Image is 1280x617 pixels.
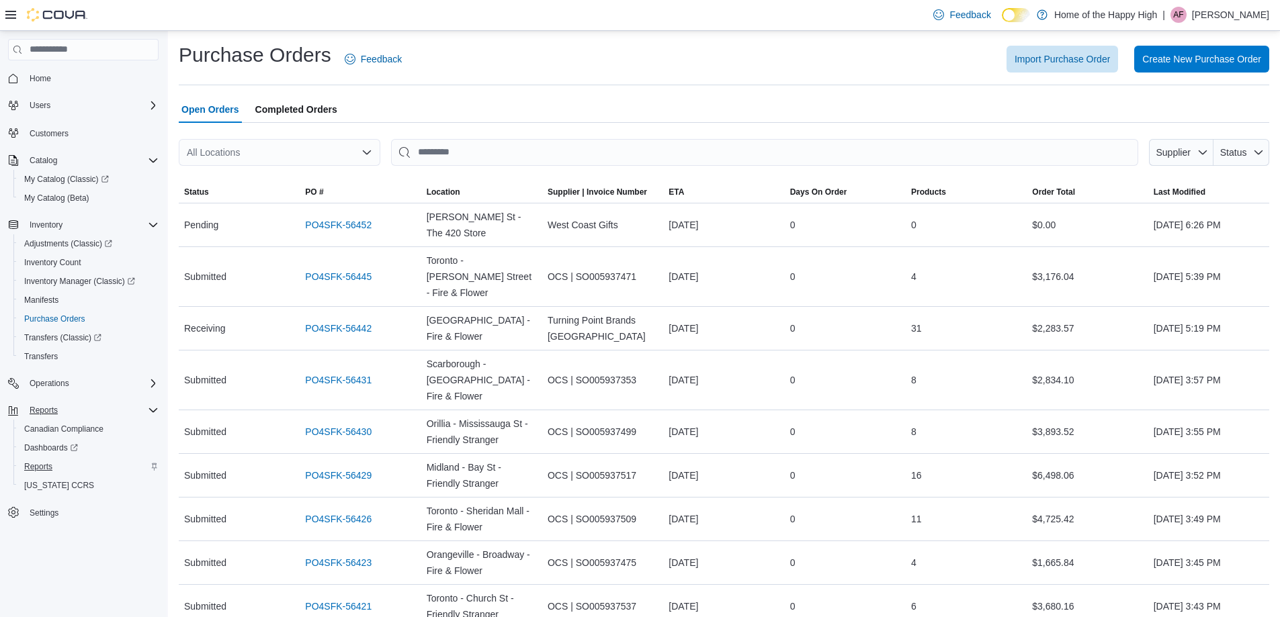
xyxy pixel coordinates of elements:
div: OCS | SO005937517 [542,462,663,489]
span: Supplier [1156,147,1191,158]
span: My Catalog (Beta) [19,190,159,206]
a: PO4SFK-56442 [305,320,372,336]
span: Purchase Orders [24,314,85,324]
button: Catalog [3,151,164,170]
span: Catalog [24,152,159,169]
span: Inventory [24,217,159,233]
button: Import Purchase Order [1007,46,1118,73]
button: Manifests [13,291,164,310]
p: [PERSON_NAME] [1192,7,1269,23]
span: Order Total [1032,187,1075,197]
span: Create New Purchase Order [1142,52,1261,66]
span: Operations [24,375,159,391]
input: Dark Mode [1002,8,1030,22]
span: Purchase Orders [19,311,159,327]
span: Canadian Compliance [24,424,103,434]
span: Products [911,187,946,197]
a: My Catalog (Beta) [19,190,95,206]
span: Reports [19,459,159,475]
span: Canadian Compliance [19,421,159,437]
span: Adjustments (Classic) [19,236,159,252]
span: Dashboards [24,442,78,453]
button: Create New Purchase Order [1134,46,1269,73]
span: Status [1220,147,1247,158]
span: PO # [305,187,323,197]
a: My Catalog (Classic) [13,170,164,189]
div: [DATE] [663,211,784,238]
div: OCS | SO005937353 [542,367,663,393]
span: Completed Orders [255,96,337,123]
div: [DATE] 3:52 PM [1148,462,1269,489]
button: Purchase Orders [13,310,164,328]
span: Open Orders [181,96,239,123]
div: Adriana Frutti [1170,7,1187,23]
button: Inventory [24,217,68,233]
span: Submitted [184,467,226,483]
h1: Purchase Orders [179,42,331,68]
a: Feedback [339,46,407,73]
div: [DATE] 5:19 PM [1148,315,1269,342]
a: PO4SFK-56452 [305,217,372,233]
button: Products [906,181,1027,203]
div: OCS | SO005937509 [542,506,663,532]
span: Customers [30,128,69,139]
button: [US_STATE] CCRS [13,476,164,495]
button: Reports [24,402,63,418]
div: West Coast Gifts [542,211,663,238]
span: Import Purchase Order [1015,52,1110,66]
div: [DATE] 3:57 PM [1148,367,1269,393]
span: Inventory Count [19,254,159,271]
a: PO4SFK-56429 [305,467,372,483]
div: [DATE] [663,367,784,393]
span: Home [24,70,159,87]
div: [DATE] [663,315,784,342]
span: Transfers [24,351,58,362]
span: 0 [790,555,796,571]
a: Transfers [19,348,63,365]
div: [DATE] 6:26 PM [1148,211,1269,238]
span: AF [1173,7,1183,23]
div: [DATE] [663,462,784,489]
span: Customers [24,124,159,141]
span: Submitted [184,269,226,285]
span: Last Modified [1154,187,1205,197]
div: $2,834.10 [1027,367,1148,393]
span: 0 [790,511,796,527]
p: | [1162,7,1165,23]
button: Home [3,68,164,88]
a: PO4SFK-56423 [305,555,372,571]
span: My Catalog (Beta) [24,193,89,203]
button: Last Modified [1148,181,1269,203]
span: Manifests [24,295,58,305]
span: Submitted [184,598,226,614]
button: My Catalog (Beta) [13,189,164,207]
nav: Complex example [8,63,159,557]
button: Supplier [1149,139,1213,166]
a: Purchase Orders [19,311,91,327]
span: Scarborough - [GEOGRAPHIC_DATA] - Fire & Flower [427,356,537,404]
div: [DATE] 5:39 PM [1148,263,1269,290]
button: Operations [3,374,164,393]
span: Dashboards [19,440,159,456]
a: Reports [19,459,58,475]
div: [DATE] 3:49 PM [1148,506,1269,532]
span: Feedback [949,8,990,21]
button: Status [1213,139,1269,166]
span: 4 [911,555,916,571]
a: Inventory Manager (Classic) [19,273,140,289]
span: Operations [30,378,69,389]
a: Canadian Compliance [19,421,109,437]
span: Submitted [184,555,226,571]
a: PO4SFK-56431 [305,372,372,388]
div: Turning Point Brands [GEOGRAPHIC_DATA] [542,307,663,350]
a: Dashboards [19,440,83,456]
span: Pending [184,217,218,233]
button: Order Total [1027,181,1148,203]
span: Transfers [19,348,159,365]
span: 0 [790,424,796,440]
div: $3,176.04 [1027,263,1148,290]
span: [GEOGRAPHIC_DATA] - Fire & Flower [427,312,537,344]
span: Orangeville - Broadway - Fire & Flower [427,547,537,579]
span: Receiving [184,320,225,336]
